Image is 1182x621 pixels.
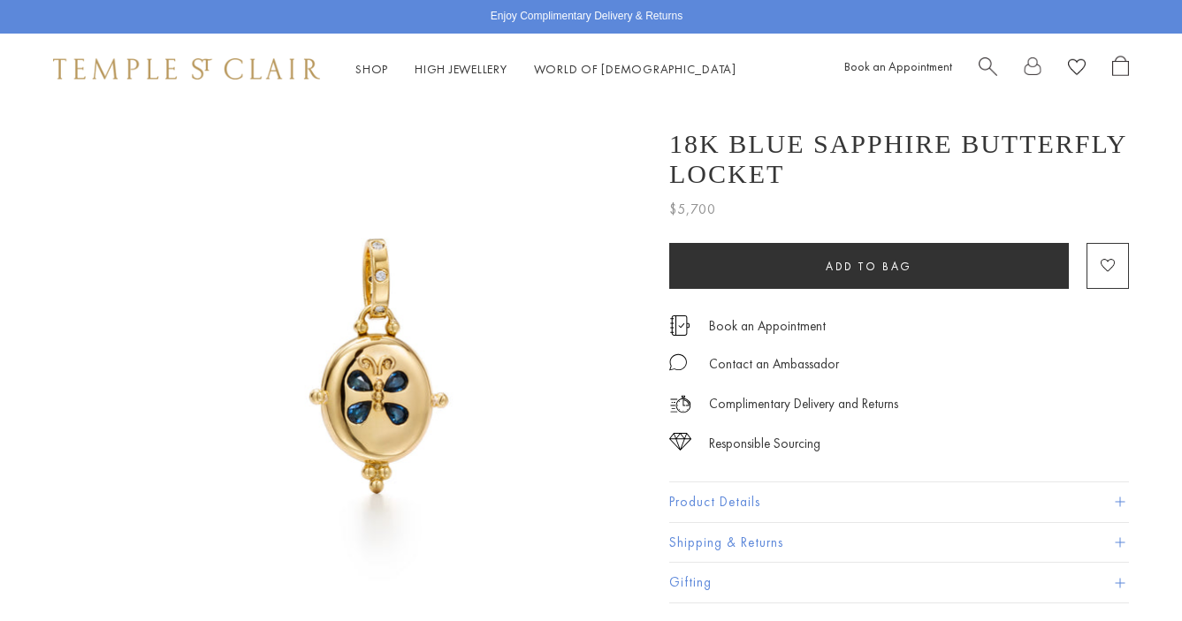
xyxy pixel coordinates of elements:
a: View Wishlist [1068,56,1086,83]
iframe: Gorgias live chat messenger [1094,538,1164,603]
span: $5,700 [669,198,716,221]
div: Responsible Sourcing [709,433,820,455]
a: Book an Appointment [844,58,952,74]
img: icon_sourcing.svg [669,433,691,451]
button: Add to bag [669,243,1069,289]
button: Shipping & Returns [669,523,1129,563]
nav: Main navigation [355,58,736,80]
img: MessageIcon-01_2.svg [669,353,687,371]
p: Complimentary Delivery and Returns [709,393,898,415]
button: Gifting [669,563,1129,602]
h1: 18K Blue Sapphire Butterfly Locket [669,129,1129,189]
div: Contact an Ambassador [709,353,839,375]
a: World of [DEMOGRAPHIC_DATA]World of [DEMOGRAPHIC_DATA] [534,61,736,77]
img: Temple St. Clair [53,58,320,80]
a: Open Shopping Bag [1112,56,1129,83]
a: Book an Appointment [709,316,826,336]
button: Product Details [669,482,1129,522]
img: icon_appointment.svg [669,315,690,336]
a: Search [979,56,997,83]
p: Enjoy Complimentary Delivery & Returns [491,8,683,26]
a: ShopShop [355,61,388,77]
img: icon_delivery.svg [669,393,691,415]
span: Add to bag [826,259,912,274]
a: High JewelleryHigh Jewellery [415,61,507,77]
